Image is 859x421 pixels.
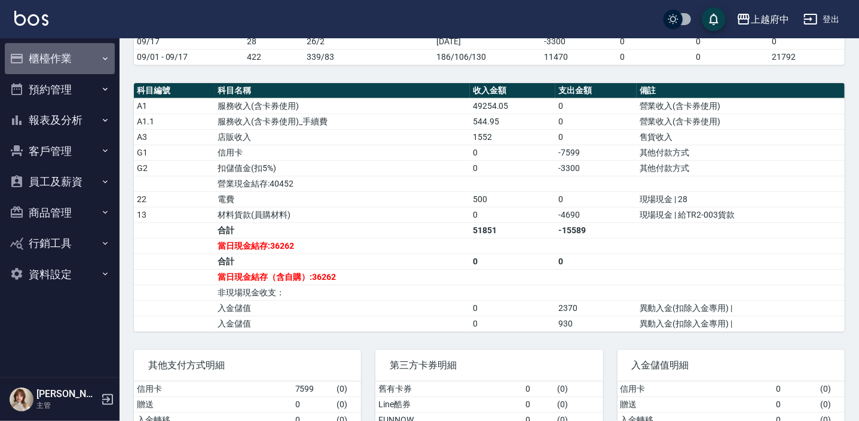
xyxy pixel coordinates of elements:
[637,300,845,316] td: 異動入金(扣除入金專用) |
[134,129,215,145] td: A3
[818,382,845,397] td: ( 0 )
[134,49,244,65] td: 09/01 - 09/17
[36,400,97,411] p: 主管
[773,382,818,397] td: 0
[637,207,845,222] td: 現場現金 | 給TR2-003貨款
[334,396,361,412] td: ( 0 )
[14,11,48,26] img: Logo
[215,207,469,222] td: 材料貨款(員購材料)
[5,166,115,197] button: 員工及薪資
[617,49,693,65] td: 0
[555,83,636,99] th: 支出金額
[470,160,555,176] td: 0
[134,33,244,49] td: 09/17
[390,359,588,371] span: 第三方卡券明細
[555,300,636,316] td: 2370
[304,49,433,65] td: 339/83
[637,145,845,160] td: 其他付款方式
[555,98,636,114] td: 0
[215,269,469,285] td: 當日現金結存（含自購）:36262
[215,316,469,331] td: 入金儲值
[134,98,215,114] td: A1
[693,49,769,65] td: 0
[215,83,469,99] th: 科目名稱
[5,136,115,167] button: 客戶管理
[555,145,636,160] td: -7599
[632,359,830,371] span: 入金儲值明細
[470,254,555,269] td: 0
[215,129,469,145] td: 店販收入
[215,222,469,238] td: 合計
[470,316,555,331] td: 0
[5,105,115,136] button: 報表及分析
[134,83,845,332] table: a dense table
[555,254,636,269] td: 0
[637,129,845,145] td: 售貨收入
[541,49,617,65] td: 11470
[134,160,215,176] td: G2
[541,33,617,49] td: -3300
[215,176,469,191] td: 營業現金結存:40452
[555,191,636,207] td: 0
[637,160,845,176] td: 其他付款方式
[215,191,469,207] td: 電費
[637,316,845,331] td: 異動入金(扣除入金專用) |
[470,207,555,222] td: 0
[555,114,636,129] td: 0
[470,129,555,145] td: 1552
[5,259,115,290] button: 資料設定
[555,160,636,176] td: -3300
[470,114,555,129] td: 544.95
[10,388,33,411] img: Person
[244,49,304,65] td: 422
[554,396,603,412] td: ( 0 )
[769,33,845,49] td: 0
[134,207,215,222] td: 13
[5,228,115,259] button: 行銷工具
[134,396,292,412] td: 贈送
[215,238,469,254] td: 當日現金結存:36262
[470,191,555,207] td: 500
[134,19,845,65] table: a dense table
[433,33,541,49] td: [DATE]
[617,396,773,412] td: 贈送
[702,7,726,31] button: save
[292,396,334,412] td: 0
[751,12,789,27] div: 上越府中
[5,74,115,105] button: 預約管理
[799,8,845,30] button: 登出
[637,83,845,99] th: 備註
[555,316,636,331] td: 930
[637,191,845,207] td: 現場現金 | 28
[5,197,115,228] button: 商品管理
[148,359,347,371] span: 其他支付方式明細
[36,388,97,400] h5: [PERSON_NAME]
[215,254,469,269] td: 合計
[617,382,773,397] td: 信用卡
[244,33,304,49] td: 28
[375,382,522,397] td: 舊有卡券
[292,382,334,397] td: 7599
[555,222,636,238] td: -15589
[732,7,794,32] button: 上越府中
[470,145,555,160] td: 0
[769,49,845,65] td: 21792
[215,145,469,160] td: 信用卡
[470,98,555,114] td: 49254.05
[693,33,769,49] td: 0
[134,191,215,207] td: 22
[773,396,818,412] td: 0
[522,382,554,397] td: 0
[433,49,541,65] td: 186/106/130
[818,396,845,412] td: ( 0 )
[304,33,433,49] td: 26/2
[470,83,555,99] th: 收入金額
[5,43,115,74] button: 櫃檯作業
[215,160,469,176] td: 扣儲值金(扣5%)
[134,114,215,129] td: A1.1
[134,382,292,397] td: 信用卡
[637,114,845,129] td: 營業收入(含卡券使用)
[470,300,555,316] td: 0
[470,222,555,238] td: 51851
[554,382,603,397] td: ( 0 )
